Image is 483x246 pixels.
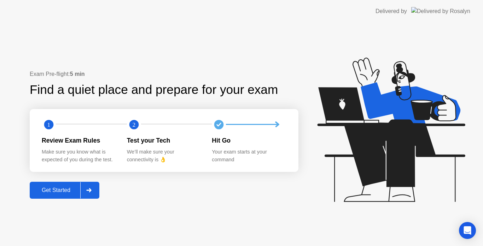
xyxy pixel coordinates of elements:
[411,7,470,15] img: Delivered by Rosalyn
[70,71,85,77] b: 5 min
[30,70,298,78] div: Exam Pre-flight:
[376,7,407,16] div: Delivered by
[42,136,116,145] div: Review Exam Rules
[212,148,286,163] div: Your exam starts at your command
[42,148,116,163] div: Make sure you know what is expected of you during the test.
[30,80,279,99] div: Find a quiet place and prepare for your exam
[133,121,135,128] text: 2
[30,182,99,199] button: Get Started
[127,148,201,163] div: We’ll make sure your connectivity is 👌
[127,136,201,145] div: Test your Tech
[212,136,286,145] div: Hit Go
[459,222,476,239] div: Open Intercom Messenger
[32,187,80,193] div: Get Started
[47,121,50,128] text: 1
